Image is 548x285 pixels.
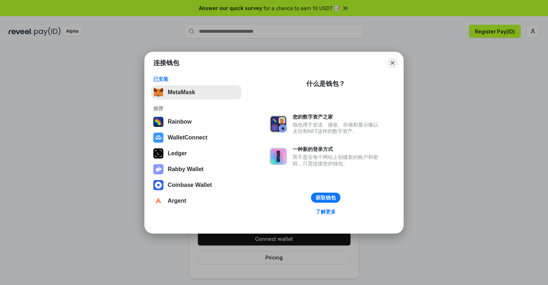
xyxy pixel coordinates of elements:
div: 钱包用于发送、接收、存储和显示像以太坊和NFT这样的数字资产。 [293,121,382,134]
img: svg+xml,%3Csvg%20width%3D%2228%22%20height%3D%2228%22%20viewBox%3D%220%200%2028%2028%22%20fill%3D... [153,180,163,190]
div: Coinbase Wallet [168,182,212,188]
div: 而不是在每个网站上创建新的账户和密码，只需连接您的钱包。 [293,154,382,167]
div: WalletConnect [168,134,208,141]
button: Close [387,58,398,68]
img: svg+xml,%3Csvg%20xmlns%3D%22http%3A%2F%2Fwww.w3.org%2F2000%2Fsvg%22%20fill%3D%22none%22%20viewBox... [270,148,287,165]
div: Argent [168,198,186,204]
div: 一种新的登录方式 [293,146,382,152]
button: Rainbow [151,115,241,129]
div: 您的数字资产之家 [293,114,382,120]
button: Argent [151,194,241,208]
a: 了解更多 [311,207,340,216]
img: svg+xml,%3Csvg%20width%3D%2228%22%20height%3D%2228%22%20viewBox%3D%220%200%2028%2028%22%20fill%3D... [153,196,163,206]
button: Rabby Wallet [151,162,241,176]
img: svg+xml,%3Csvg%20xmlns%3D%22http%3A%2F%2Fwww.w3.org%2F2000%2Fsvg%22%20fill%3D%22none%22%20viewBox... [153,164,163,174]
div: Ledger [168,150,187,157]
div: 什么是钱包？ [306,79,345,88]
button: MetaMask [151,85,241,100]
img: svg+xml,%3Csvg%20width%3D%22120%22%20height%3D%22120%22%20viewBox%3D%220%200%20120%20120%22%20fil... [153,117,163,127]
button: 获取钱包 [311,193,340,203]
div: 了解更多 [316,208,336,215]
h1: 连接钱包 [153,59,179,67]
button: Coinbase Wallet [151,178,241,192]
button: Ledger [151,146,241,161]
div: Rainbow [168,119,192,125]
div: 获取钱包 [316,194,336,201]
div: MetaMask [168,89,195,96]
img: svg+xml,%3Csvg%20fill%3D%22none%22%20height%3D%2233%22%20viewBox%3D%220%200%2035%2033%22%20width%... [153,87,163,97]
div: 推荐 [153,105,239,112]
img: svg+xml,%3Csvg%20width%3D%2228%22%20height%3D%2228%22%20viewBox%3D%220%200%2028%2028%22%20fill%3D... [153,133,163,143]
div: Rabby Wallet [168,166,204,173]
img: svg+xml,%3Csvg%20xmlns%3D%22http%3A%2F%2Fwww.w3.org%2F2000%2Fsvg%22%20width%3D%2228%22%20height%3... [153,148,163,158]
div: 已安装 [153,76,239,82]
button: WalletConnect [151,130,241,145]
img: svg+xml,%3Csvg%20xmlns%3D%22http%3A%2F%2Fwww.w3.org%2F2000%2Fsvg%22%20fill%3D%22none%22%20viewBox... [270,115,287,133]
